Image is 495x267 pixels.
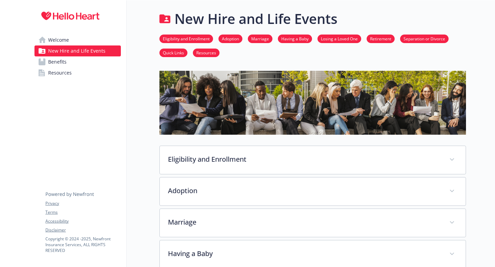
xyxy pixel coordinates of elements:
[168,249,441,259] p: Having a Baby
[45,218,121,224] a: Accessibility
[48,45,105,56] span: New Hire and Life Events
[34,67,121,78] a: Resources
[45,209,121,215] a: Terms
[400,35,449,42] a: Separation or Divorce
[248,35,272,42] a: Marriage
[159,71,466,135] img: new hire page banner
[34,35,121,45] a: Welcome
[45,236,121,253] p: Copyright © 2024 - 2025 , Newfront Insurance Services, ALL RIGHTS RESERVED
[168,217,441,227] p: Marriage
[159,35,213,42] a: Eligibility and Enrollment
[174,9,337,29] h1: New Hire and Life Events
[34,56,121,67] a: Benefits
[48,56,67,67] span: Benefits
[160,177,466,205] div: Adoption
[168,154,441,164] p: Eligibility and Enrollment
[34,45,121,56] a: New Hire and Life Events
[48,67,72,78] span: Resources
[367,35,395,42] a: Retirement
[168,186,441,196] p: Adoption
[317,35,361,42] a: Losing a Loved One
[159,49,187,56] a: Quick Links
[193,49,220,56] a: Resources
[278,35,312,42] a: Having a Baby
[48,35,69,45] span: Welcome
[160,209,466,237] div: Marriage
[218,35,242,42] a: Adoption
[45,227,121,233] a: Disclaimer
[160,146,466,174] div: Eligibility and Enrollment
[45,200,121,206] a: Privacy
